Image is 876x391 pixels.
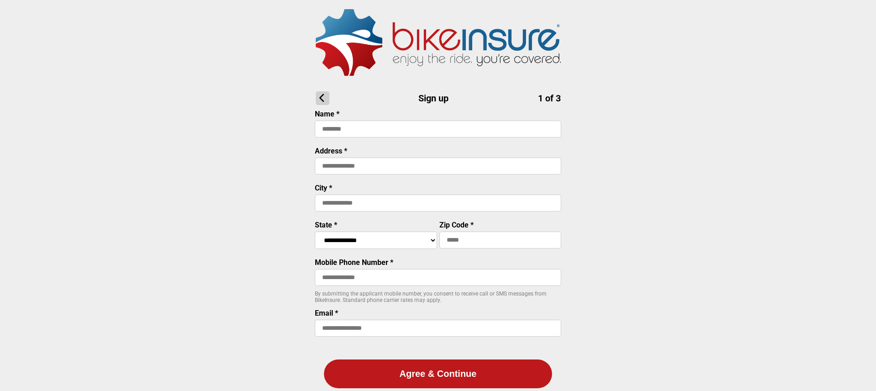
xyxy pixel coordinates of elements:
label: Mobile Phone Number * [315,258,393,267]
h1: Sign up [316,91,561,105]
p: By submitting the applicant mobile number, you consent to receive call or SMS messages from BikeI... [315,291,561,303]
label: City * [315,184,332,192]
label: Zip Code * [439,221,474,229]
label: Email * [315,309,338,317]
label: Address * [315,147,347,155]
label: Name * [315,110,339,118]
span: 1 of 3 [538,93,561,104]
label: State * [315,221,337,229]
button: Agree & Continue [324,359,552,388]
